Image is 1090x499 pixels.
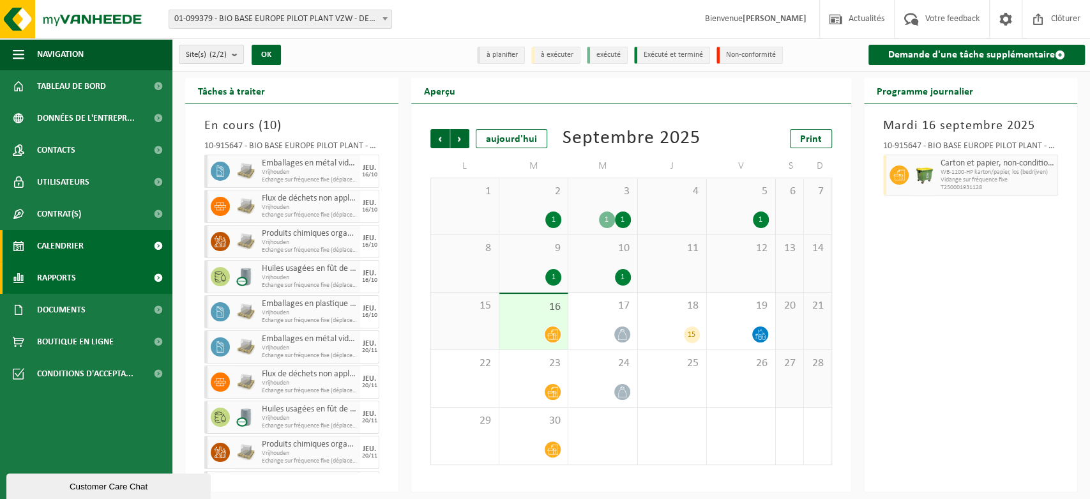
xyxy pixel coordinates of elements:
[262,229,357,239] span: Produits chimiques organiques, non dangereux en petit emballage
[262,450,357,457] span: Vrijhouden
[575,242,630,256] span: 10
[37,166,89,198] span: Utilisateurs
[941,158,1054,169] span: Carton et papier, non-conditionné (industriel)
[587,47,628,64] li: exécuté
[363,445,376,453] div: JEU.
[810,299,825,313] span: 21
[204,116,379,135] h3: En cours ( )
[883,142,1058,155] div: 10-915647 - BIO BASE EUROPE PILOT PLANT - DESTELDONK
[506,357,561,371] span: 23
[864,78,986,103] h2: Programme journalier
[262,404,357,415] span: Huiles usagées en fût de 200 lt
[713,299,769,313] span: 19
[568,155,637,178] td: M
[236,337,255,357] img: LP-PA-00000-WDN-11
[179,45,244,64] button: Site(s)(2/2)
[506,185,561,199] span: 2
[236,302,255,321] img: LP-PA-00000-WDN-11
[262,282,357,289] span: Echange sur fréquence fixe (déplacement exclu)
[644,185,700,199] span: 4
[362,418,377,424] div: 20/11
[204,142,379,155] div: 10-915647 - BIO BASE EUROPE PILOT PLANT - DESTELDONK
[545,211,561,228] div: 1
[707,155,776,178] td: V
[262,158,357,169] span: Emballages en métal vides souillés par des substances dangereuses
[450,129,469,148] span: Suivant
[37,198,81,230] span: Contrat(s)
[262,334,357,344] span: Emballages en métal vides souillés par des substances dangereuses
[782,242,797,256] span: 13
[37,294,86,326] span: Documents
[262,211,357,219] span: Echange sur fréquence fixe (déplacement exclu)
[362,172,377,178] div: 16/10
[37,70,106,102] span: Tableau de bord
[437,242,492,256] span: 8
[252,45,281,65] button: OK
[941,176,1054,184] span: Vidange sur fréquence fixe
[263,119,277,132] span: 10
[716,47,783,64] li: Non-conformité
[753,211,769,228] div: 1
[37,134,75,166] span: Contacts
[782,185,797,199] span: 6
[363,164,376,172] div: JEU.
[363,199,376,207] div: JEU.
[499,155,568,178] td: M
[363,375,376,383] div: JEU.
[37,262,76,294] span: Rapports
[262,309,357,317] span: Vrijhouden
[262,204,357,211] span: Vrijhouden
[644,242,700,256] span: 11
[37,102,135,134] span: Données de l'entrepr...
[575,299,630,313] span: 17
[236,197,255,216] img: LP-PA-00000-WDN-11
[430,129,450,148] span: Précédent
[915,165,934,185] img: WB-1100-HPE-GN-50
[362,207,377,213] div: 16/10
[363,410,376,418] div: JEU.
[575,185,630,199] span: 3
[262,369,357,380] span: Flux de déchets non applicable
[262,194,357,204] span: Flux de déchets non applicable
[430,155,499,178] td: L
[941,169,1054,176] span: WB-1100-HP karton/papier, los (bedrijven)
[476,129,547,148] div: aujourd'hui
[782,299,797,313] span: 20
[506,300,561,314] span: 16
[209,50,227,59] count: (2/2)
[6,471,213,499] iframe: chat widget
[362,277,377,284] div: 16/10
[262,169,357,176] span: Vrijhouden
[37,38,84,70] span: Navigation
[186,45,227,65] span: Site(s)
[883,116,1058,135] h3: Mardi 16 septembre 2025
[236,408,255,427] img: LP-LD-00200-CU
[236,443,255,462] img: LP-PA-00000-WDN-11
[804,155,832,178] td: D
[37,326,114,358] span: Boutique en ligne
[262,457,357,465] span: Echange sur fréquence fixe (déplacement exclu)
[634,47,710,64] li: Exécuté et terminé
[437,357,492,371] span: 22
[262,176,357,184] span: Echange sur fréquence fixe (déplacement exclu)
[545,269,561,286] div: 1
[638,155,707,178] td: J
[236,372,255,392] img: LP-PA-00000-WDN-11
[941,184,1054,192] span: T250001931128
[363,234,376,242] div: JEU.
[684,326,700,343] div: 15
[477,47,525,64] li: à planifier
[790,129,832,148] a: Print
[615,269,631,286] div: 1
[362,242,377,249] div: 16/10
[169,10,391,28] span: 01-099379 - BIO BASE EUROPE PILOT PLANT VZW - DESTELDONK
[713,357,769,371] span: 26
[644,357,700,371] span: 25
[37,230,84,262] span: Calendrier
[262,344,357,352] span: Vrijhouden
[262,440,357,450] span: Produits chimiques organiques, non dangereux en petit emballage
[262,299,357,309] span: Emballages en plastique vides souillés par des substances oxydants (comburant)
[362,383,377,389] div: 20/11
[362,312,377,319] div: 16/10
